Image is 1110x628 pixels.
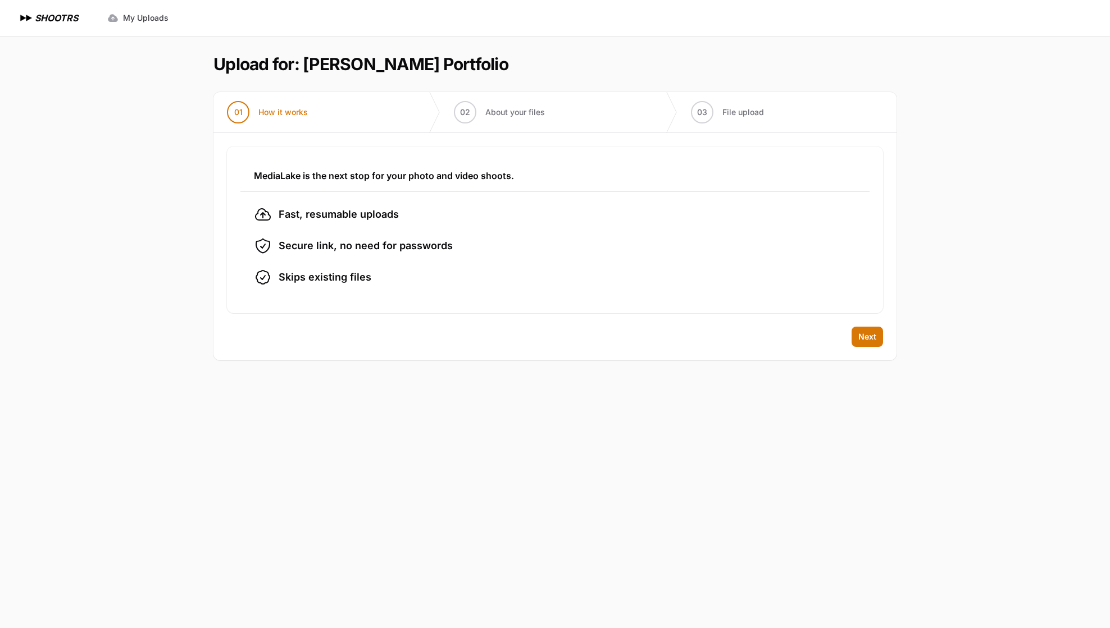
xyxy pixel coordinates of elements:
button: 02 About your files [440,92,558,132]
h1: SHOOTRS [35,11,78,25]
span: Next [858,331,876,342]
a: SHOOTRS SHOOTRS [18,11,78,25]
span: Fast, resumable uploads [279,207,399,222]
span: How it works [258,107,308,118]
span: File upload [722,107,764,118]
span: About your files [485,107,545,118]
span: My Uploads [123,12,169,24]
h1: Upload for: [PERSON_NAME] Portfolio [213,54,508,74]
span: Skips existing files [279,269,371,285]
a: My Uploads [101,8,175,28]
span: 03 [697,107,707,118]
button: 01 How it works [213,92,321,132]
span: 02 [460,107,470,118]
span: 01 [234,107,243,118]
button: Next [852,327,883,347]
h3: MediaLake is the next stop for your photo and video shoots. [254,169,856,182]
img: SHOOTRS [18,11,35,25]
span: Secure link, no need for passwords [279,238,453,254]
button: 03 File upload [677,92,777,132]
